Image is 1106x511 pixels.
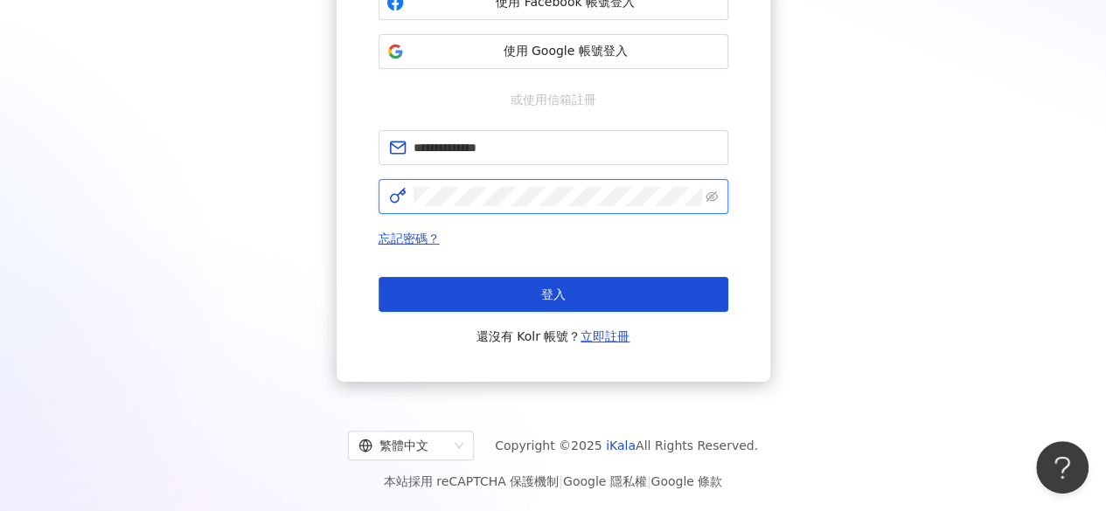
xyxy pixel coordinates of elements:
[559,474,563,488] span: |
[541,287,566,301] span: 登入
[606,438,636,452] a: iKala
[495,435,758,456] span: Copyright © 2025 All Rights Reserved.
[563,474,647,488] a: Google 隱私權
[498,90,609,109] span: 或使用信箱註冊
[581,329,630,343] a: 立即註冊
[384,471,722,492] span: 本站採用 reCAPTCHA 保護機制
[379,231,440,245] a: 忘記密碼？
[647,474,651,488] span: |
[379,34,728,69] button: 使用 Google 帳號登入
[650,474,722,488] a: Google 條款
[358,432,448,459] div: 繁體中文
[411,43,720,60] span: 使用 Google 帳號登入
[476,326,630,347] span: 還沒有 Kolr 帳號？
[1036,441,1089,494] iframe: Help Scout Beacon - Open
[706,190,718,203] span: eye-invisible
[379,277,728,312] button: 登入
